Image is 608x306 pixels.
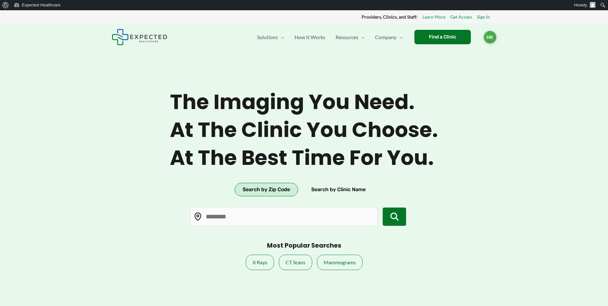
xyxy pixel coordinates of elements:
[252,26,408,48] nav: Primary Site Navigation
[422,13,446,21] a: Learn More
[414,30,471,44] a: Find a Clinic
[235,183,298,196] button: Search by Zip Code
[362,14,418,20] strong: Providers, Clinics, and Staff:
[170,146,438,170] span: At the best time for you.
[330,26,370,48] a: ResourcesMenu Toggle
[170,90,438,115] span: The imaging you need.
[170,118,438,142] span: At the clinic you choose.
[112,29,167,45] img: Expected Healthcare Logo - side, dark font, small
[358,26,365,48] span: Menu Toggle
[257,26,278,48] span: Solutions
[484,31,496,44] a: HK
[289,26,330,48] a: How It Works
[375,26,396,48] span: Company
[252,26,289,48] a: SolutionsMenu Toggle
[194,213,202,221] img: Location pin
[279,255,312,270] a: CT Scans
[246,255,274,270] a: X Rays
[317,255,362,270] a: Mammograms
[450,13,472,21] a: Get Access
[295,26,325,48] span: How It Works
[477,13,490,21] a: Sign In
[278,26,284,48] span: Menu Toggle
[303,183,374,196] button: Search by Clinic Name
[267,242,341,250] h3: Most Popular Searches
[396,26,403,48] span: Menu Toggle
[370,26,408,48] a: CompanyMenu Toggle
[336,26,358,48] span: Resources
